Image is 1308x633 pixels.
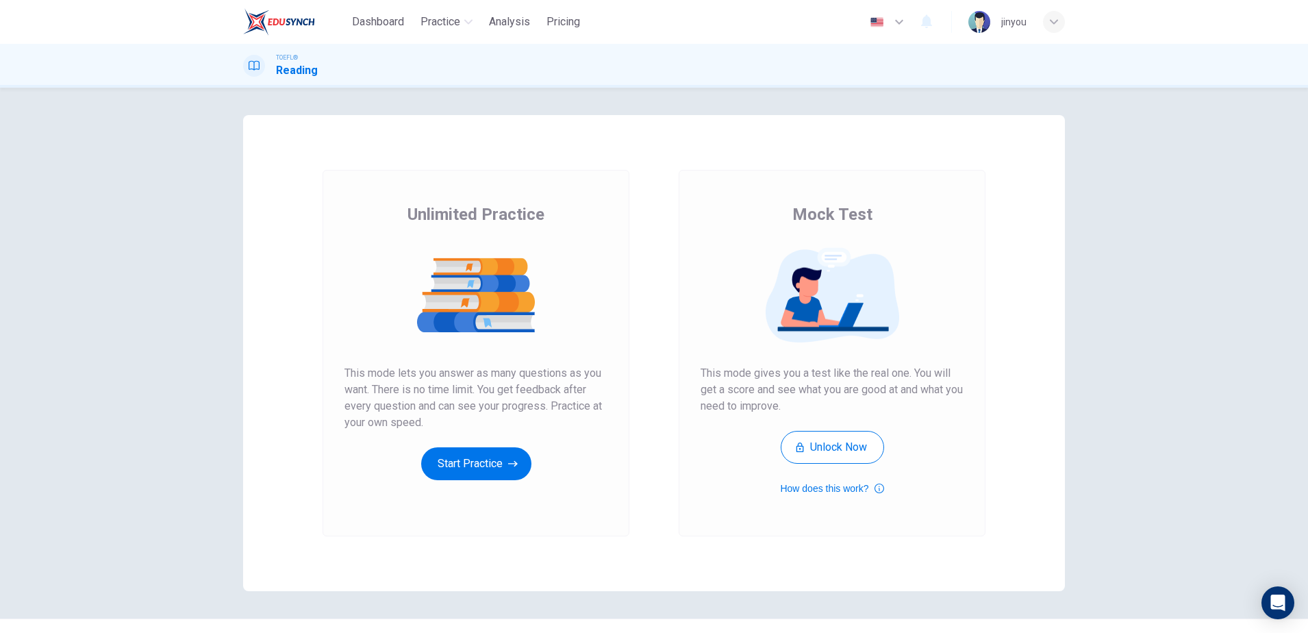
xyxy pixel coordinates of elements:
div: Open Intercom Messenger [1261,586,1294,619]
span: Practice [420,14,460,30]
button: Pricing [541,10,586,34]
h1: Reading [276,62,318,79]
span: Unlimited Practice [407,203,544,225]
img: Profile picture [968,11,990,33]
img: EduSynch logo [243,8,315,36]
img: en [868,17,885,27]
button: Analysis [483,10,536,34]
span: Analysis [489,14,530,30]
span: Dashboard [352,14,404,30]
span: Pricing [546,14,580,30]
span: This mode lets you answer as many questions as you want. There is no time limit. You get feedback... [344,365,607,431]
button: Dashboard [347,10,410,34]
span: This mode gives you a test like the real one. You will get a score and see what you are good at a... [701,365,964,414]
div: jinyou [1001,14,1027,30]
a: EduSynch logo [243,8,347,36]
button: Unlock Now [781,431,884,464]
button: Practice [415,10,478,34]
button: Start Practice [421,447,531,480]
button: How does this work? [780,480,883,497]
span: TOEFL® [276,53,298,62]
span: Mock Test [792,203,872,225]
